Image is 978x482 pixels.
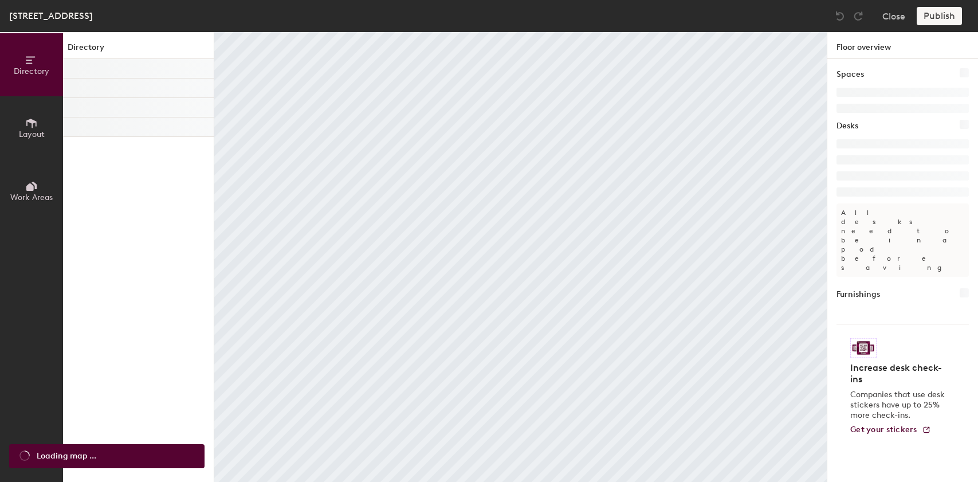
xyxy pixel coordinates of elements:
img: Redo [853,10,864,22]
button: Close [882,7,905,25]
img: Sticker logo [850,338,877,358]
h1: Desks [836,120,858,132]
p: Companies that use desk stickers have up to 25% more check-ins. [850,390,948,421]
h1: Spaces [836,68,864,81]
p: All desks need to be in a pod before saving [836,203,969,277]
span: Get your stickers [850,425,917,434]
h1: Floor overview [827,32,978,59]
span: Directory [14,66,49,76]
h1: Directory [63,41,214,59]
canvas: Map [214,32,827,482]
img: Undo [834,10,846,22]
h1: Furnishings [836,288,880,301]
span: Work Areas [10,193,53,202]
span: Loading map ... [37,450,96,463]
h4: Increase desk check-ins [850,362,948,385]
span: Layout [19,130,45,139]
a: Get your stickers [850,425,931,435]
div: [STREET_ADDRESS] [9,9,93,23]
